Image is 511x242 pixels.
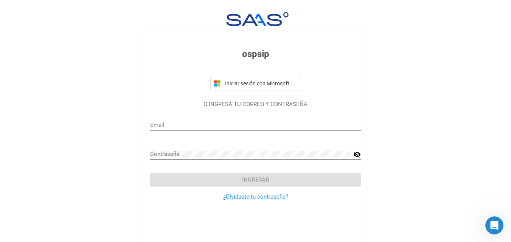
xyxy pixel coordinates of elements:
[353,150,361,159] mat-icon: visibility_off
[150,47,361,61] h3: ospsip
[223,193,288,200] a: ¿Olvidaste tu contraseña?
[485,216,503,234] iframe: Intercom live chat
[210,76,301,91] button: Iniciar sesión con Microsoft
[242,176,269,183] span: Ingresar
[224,80,298,86] span: Iniciar sesión con Microsoft
[150,100,361,109] p: O INGRESÁ TU CORREO Y CONTRASEÑA
[150,173,361,187] button: Ingresar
